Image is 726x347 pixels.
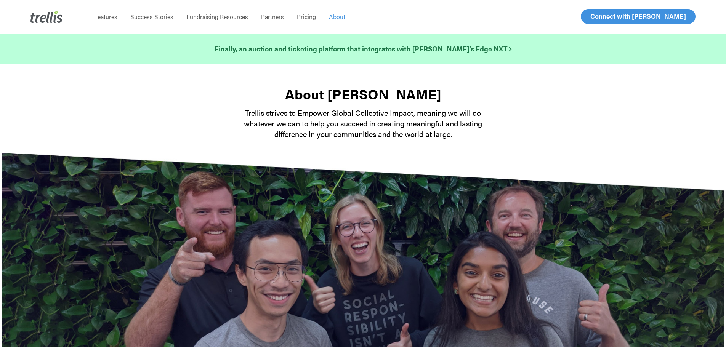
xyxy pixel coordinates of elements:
[590,11,686,21] span: Connect with [PERSON_NAME]
[180,13,255,21] a: Fundraising Resources
[297,12,316,21] span: Pricing
[255,13,290,21] a: Partners
[329,12,345,21] span: About
[130,12,173,21] span: Success Stories
[261,12,284,21] span: Partners
[285,84,441,104] strong: About [PERSON_NAME]
[322,13,352,21] a: About
[290,13,322,21] a: Pricing
[215,44,511,53] strong: Finally, an auction and ticketing platform that integrates with [PERSON_NAME]’s Edge NXT
[88,13,124,21] a: Features
[30,11,63,23] img: Trellis
[94,12,117,21] span: Features
[124,13,180,21] a: Success Stories
[581,9,696,24] a: Connect with [PERSON_NAME]
[186,12,248,21] span: Fundraising Resources
[230,107,497,139] p: Trellis strives to Empower Global Collective Impact, meaning we will do whatever we can to help y...
[215,43,511,54] a: Finally, an auction and ticketing platform that integrates with [PERSON_NAME]’s Edge NXT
